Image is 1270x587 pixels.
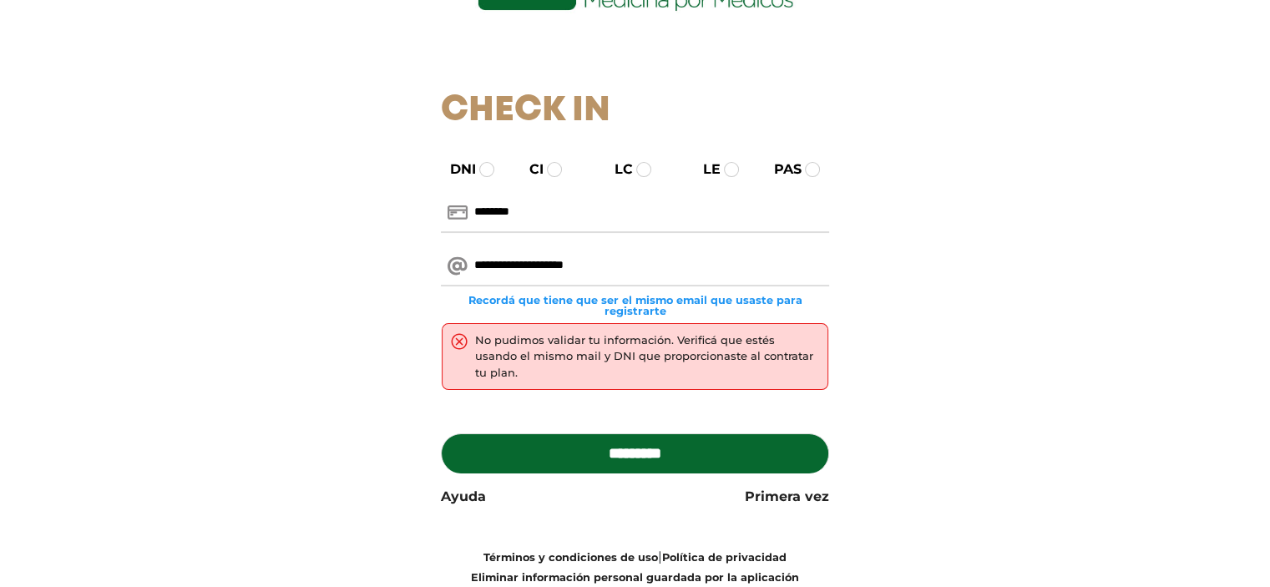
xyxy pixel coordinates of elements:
label: CI [514,159,544,180]
a: Política de privacidad [662,551,787,564]
a: Eliminar información personal guardada por la aplicación [471,571,799,584]
a: Términos y condiciones de uso [483,551,658,564]
a: Primera vez [745,487,829,507]
small: Recordá que tiene que ser el mismo email que usaste para registrarte [441,295,829,316]
a: Ayuda [441,487,486,507]
label: DNI [435,159,476,180]
label: LC [600,159,633,180]
div: No pudimos validar tu información. Verificá que estés usando el mismo mail y DNI que proporcionas... [475,332,819,382]
label: PAS [759,159,802,180]
div: | [428,547,842,587]
label: LE [688,159,721,180]
h1: Check In [441,90,829,132]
